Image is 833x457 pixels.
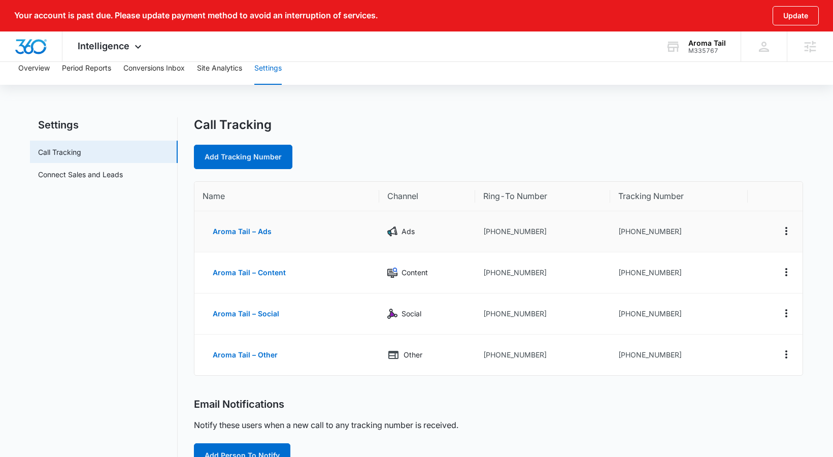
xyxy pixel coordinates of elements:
button: Period Reports [62,52,111,85]
th: Name [194,182,379,211]
a: Add Tracking Number [194,145,292,169]
button: Aroma Tail – Content [203,260,296,285]
td: [PHONE_NUMBER] [475,335,610,375]
p: Content [402,267,428,278]
p: Ads [402,226,415,237]
button: Aroma Tail – Other [203,343,288,367]
div: account id [688,47,726,54]
h1: Call Tracking [194,117,272,133]
span: Intelligence [78,41,129,51]
th: Tracking Number [610,182,748,211]
button: Actions [778,223,794,239]
button: Aroma Tail – Ads [203,219,282,244]
img: Content [387,268,397,278]
td: [PHONE_NUMBER] [610,211,748,252]
h2: Settings [30,117,178,133]
img: Social [387,309,397,319]
td: [PHONE_NUMBER] [610,335,748,375]
p: Social [402,308,421,319]
button: Overview [18,52,50,85]
button: Actions [778,264,794,280]
p: Notify these users when a new call to any tracking number is received. [194,419,458,431]
td: [PHONE_NUMBER] [610,252,748,293]
th: Channel [379,182,475,211]
p: Your account is past due. Please update payment method to avoid an interruption of services. [14,11,378,20]
img: Ads [387,226,397,237]
h2: Email Notifications [194,398,284,411]
button: Conversions Inbox [123,52,185,85]
button: Settings [254,52,282,85]
th: Ring-To Number [475,182,610,211]
button: Aroma Tail – Social [203,302,289,326]
td: [PHONE_NUMBER] [610,293,748,335]
a: Connect Sales and Leads [38,169,123,180]
button: Update [773,6,819,25]
button: Site Analytics [197,52,242,85]
td: [PHONE_NUMBER] [475,211,610,252]
td: [PHONE_NUMBER] [475,293,610,335]
div: Intelligence [62,31,159,61]
button: Actions [778,346,794,363]
a: Call Tracking [38,147,81,157]
div: account name [688,39,726,47]
td: [PHONE_NUMBER] [475,252,610,293]
button: Actions [778,305,794,321]
p: Other [404,349,422,361]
